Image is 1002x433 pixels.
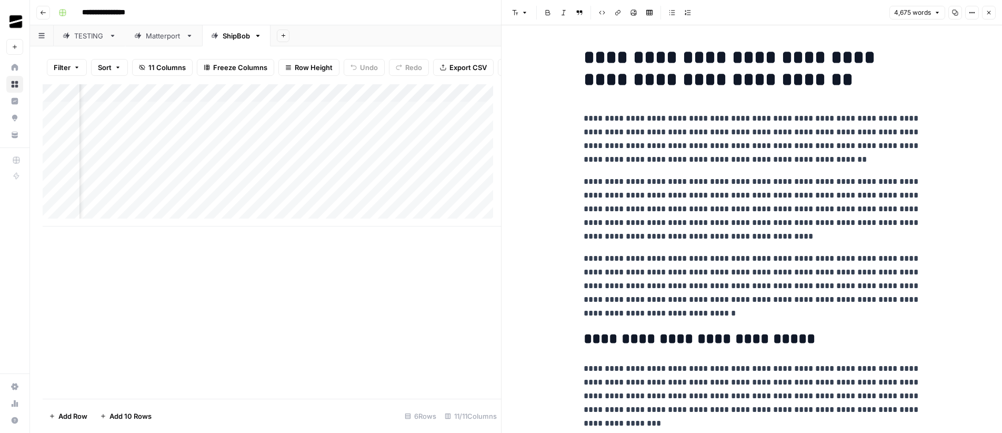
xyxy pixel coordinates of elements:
span: Export CSV [449,62,487,73]
div: 6 Rows [400,408,440,425]
div: TESTING [74,31,105,41]
span: Row Height [295,62,333,73]
a: Usage [6,395,23,412]
img: OGM Logo [6,12,25,31]
button: Add Row [43,408,94,425]
span: 11 Columns [148,62,186,73]
div: ShipBob [223,31,250,41]
button: Export CSV [433,59,494,76]
a: Browse [6,76,23,93]
a: Your Data [6,126,23,143]
a: Insights [6,93,23,110]
div: 11/11 Columns [440,408,501,425]
span: Redo [405,62,422,73]
button: Filter [47,59,87,76]
div: Matterport [146,31,182,41]
button: Freeze Columns [197,59,274,76]
a: Home [6,59,23,76]
span: Add Row [58,411,87,421]
span: Filter [54,62,71,73]
span: Freeze Columns [213,62,267,73]
button: Add 10 Rows [94,408,158,425]
button: Help + Support [6,412,23,429]
a: Matterport [125,25,202,46]
a: Settings [6,378,23,395]
a: TESTING [54,25,125,46]
button: Undo [344,59,385,76]
a: Opportunities [6,110,23,126]
span: Sort [98,62,112,73]
span: Undo [360,62,378,73]
button: 11 Columns [132,59,193,76]
button: Sort [91,59,128,76]
button: 4,675 words [889,6,945,19]
span: 4,675 words [894,8,931,17]
button: Redo [389,59,429,76]
span: Add 10 Rows [109,411,152,421]
a: ShipBob [202,25,270,46]
button: Workspace: OGM [6,8,23,35]
button: Row Height [278,59,339,76]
